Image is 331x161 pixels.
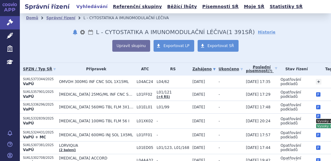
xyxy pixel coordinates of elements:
span: [MEDICAL_DATA] 600MG INJ SOL 1X5ML [59,133,133,137]
h2: Správní řízení [20,2,74,11]
span: [DATE] [192,133,205,137]
p: SUKLS336296/2025 [23,102,56,107]
span: [DATE] 20:24 [246,119,271,123]
a: SPZN / Typ SŘ [23,65,56,73]
a: Ukončeno [219,65,243,73]
p: SUKLS324431/2025 [23,130,56,135]
span: - [157,133,189,137]
i: P [316,114,320,118]
span: Exportovat LP [163,44,190,48]
span: L - CYTOSTATIKA A IMUNOMODULAČNÍ LÉČIVA [96,29,227,36]
a: Exportovat SŘ [198,40,239,52]
span: [DATE] [192,146,205,150]
a: Moje SŘ [242,2,266,11]
abbr: (?) [268,69,272,73]
span: Opatřování podkladů [280,103,301,111]
span: L01/121 [157,90,189,94]
span: - [219,119,220,123]
a: Zahájeno [192,65,215,73]
button: Upravit skupinu [112,40,150,52]
a: Poslednípísemnost(?) [246,63,277,76]
span: [DATE] 17:29 [246,92,271,97]
span: [DATE] 17:48 [246,105,271,109]
p: SUKLS307381/2025 [23,143,56,147]
span: L01/99 [157,105,189,109]
span: [MEDICAL_DATA] ACCORD [59,156,133,160]
span: L01FF02 [136,92,154,97]
strong: VaPÚ [23,94,34,99]
strong: VaPÚ [23,82,34,86]
span: 1 391 [229,29,245,35]
span: L01ED05 [136,146,154,150]
a: + [316,79,321,85]
a: Statistiky SŘ [268,2,304,11]
a: Referenční skupiny [111,2,164,11]
span: [DATE] [192,92,205,97]
a: Vyhledávání [74,2,110,11]
strong: VaPÚ [23,121,34,125]
p: SUKLS332839/2025 [23,116,56,121]
a: Exportovat LP [154,40,194,52]
button: notifikace [72,28,78,36]
th: Stav řízení [277,63,312,76]
span: - [219,133,220,137]
span: - [219,80,220,84]
p: SUKLS302708/2025 [23,156,56,160]
button: nastavení [79,28,86,36]
span: Opatřování podkladů [280,143,301,152]
span: Opatřování podkladů [280,77,301,86]
span: L01/123, L01/168 [157,146,189,150]
th: Přípravek [56,63,133,76]
span: L04AC24 [136,80,154,84]
span: OMVOH 300MG INF CNC SOL 1X15ML [59,80,133,84]
span: Opatřování podkladů [280,117,301,125]
span: [DATE] 17:44 [246,146,271,150]
span: [MEDICAL_DATA] 25MG/ML INF CNC SOL 1X4ML [59,92,133,97]
span: [DATE] [192,105,205,109]
a: Lhůty [87,28,94,36]
span: - [157,119,189,123]
strong: VaPÚ [23,107,34,111]
li: L - CYTOSTATIKA A IMUNOMODULAČNÍ LÉČIVA [83,13,177,23]
span: - [219,146,220,150]
a: (+4 RS) [157,95,170,98]
span: ( SŘ) [226,29,255,35]
span: [MEDICAL_DATA] 560MG TBL FLM 3X10 POUZDRO [59,105,133,109]
p: SUKLS373344/2025 [23,77,56,81]
span: L01FF01 [136,133,154,137]
span: [DATE] [192,80,205,84]
span: Opatřování podkladů [280,131,301,139]
a: Domů [26,16,38,20]
span: - [219,105,220,109]
a: Písemnosti SŘ [200,2,240,11]
span: [DATE] 17:57 [246,133,271,137]
span: [DATE] 17:35 [246,80,271,84]
th: ATC [133,63,154,76]
span: Exportovat SŘ [208,44,234,48]
th: RS [154,63,189,76]
span: L01EL01 [136,105,154,109]
span: L01XK02 [136,119,154,123]
a: Běžící lhůty [165,2,199,11]
span: L04/62 [157,80,189,84]
span: [DATE] [192,119,205,123]
a: (2 balení) [59,148,76,152]
span: LORVIQUA [59,143,133,148]
strong: VaPÚ + MC [23,135,46,139]
strong: VaPÚ [23,148,34,152]
a: Správní řízení [46,16,75,20]
span: Opatřování podkladů [280,90,301,99]
a: Historie [258,29,275,35]
p: SUKLS357901/2025 [23,90,56,94]
span: - [219,92,220,97]
span: [MEDICAL_DATA] 100MG TBL FLM 56 I [59,119,133,123]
